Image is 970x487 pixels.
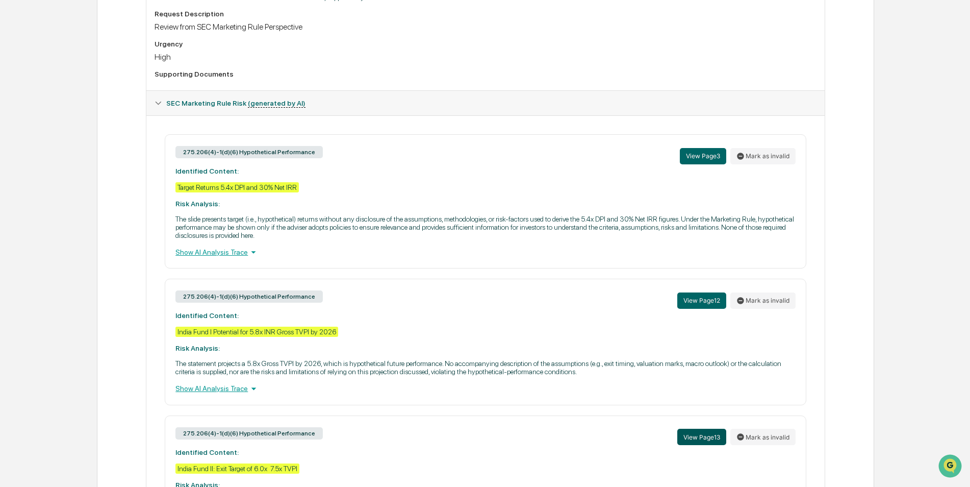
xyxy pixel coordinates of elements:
[155,70,816,78] div: Supporting Documents
[175,344,220,352] strong: Risk Analysis:
[74,182,82,190] div: 🗄️
[70,177,131,196] a: 🗄️Attestations
[32,139,83,147] span: [PERSON_NAME]
[10,129,27,145] img: Jack Rasmussen
[10,202,18,210] div: 🔎
[155,52,816,62] div: High
[155,10,816,18] div: Request Description
[20,181,66,191] span: Preclearance
[85,139,88,147] span: •
[173,81,186,93] button: Start new chat
[175,427,323,440] div: 275.206(4)-1(d)(6) Hypothetical Performance
[155,40,816,48] div: Urgency
[175,464,299,474] div: India Fund II: Exit Target of 6.0x 7.5x TVPI
[175,359,795,376] p: The statement projects a 5.8x Gross TVPI by 2026, which is hypothetical future performance. No ac...
[10,78,29,96] img: 1746055101610-c473b297-6a78-478c-a979-82029cc54cd1
[175,247,795,258] div: Show AI Analysis Trace
[175,383,795,394] div: Show AI Analysis Trace
[730,429,796,445] button: Mark as invalid
[10,113,68,121] div: Past conversations
[46,88,140,96] div: We're available if you need us!
[146,91,824,115] div: SEC Marketing Rule Risk (generated by AI)
[937,453,965,481] iframe: Open customer support
[248,99,305,108] u: (generated by AI)
[101,226,123,233] span: Pylon
[46,78,167,88] div: Start new chat
[175,290,323,303] div: 275.206(4)-1(d)(6) Hypothetical Performance
[175,311,239,320] strong: Identified Content:
[175,182,299,192] div: Target Returns 5.4x DPI and 30% Net IRR
[730,293,796,309] button: Mark as invalid
[680,148,726,164] button: View Page3
[6,177,70,196] a: 🖐️Preclearance
[20,201,64,211] span: Data Lookup
[175,327,338,337] div: India Fund I Potential for 5.8x INR Gross TVPI by 2026
[175,167,239,175] strong: Identified Content:
[10,21,186,38] p: How can we help?
[175,146,323,158] div: 275.206(4)-1(d)(6) Hypothetical Performance
[6,197,68,215] a: 🔎Data Lookup
[21,78,40,96] img: 8933085812038_c878075ebb4cc5468115_72.jpg
[10,182,18,190] div: 🖐️
[677,429,726,445] button: View Page13
[84,181,126,191] span: Attestations
[72,225,123,233] a: Powered byPylon
[166,99,305,107] span: SEC Marketing Rule Risk
[730,148,796,164] button: Mark as invalid
[20,139,29,148] img: 1746055101610-c473b297-6a78-478c-a979-82029cc54cd1
[155,22,816,32] div: Review from SEC Marketing Rule Perspective
[175,448,239,456] strong: Identified Content:
[158,111,186,124] button: See all
[175,215,795,239] p: The slide presents target (i.e., hypothetical) returns without any disclosure of the assumptions,...
[90,139,111,147] span: [DATE]
[677,293,726,309] button: View Page12
[175,200,220,208] strong: Risk Analysis:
